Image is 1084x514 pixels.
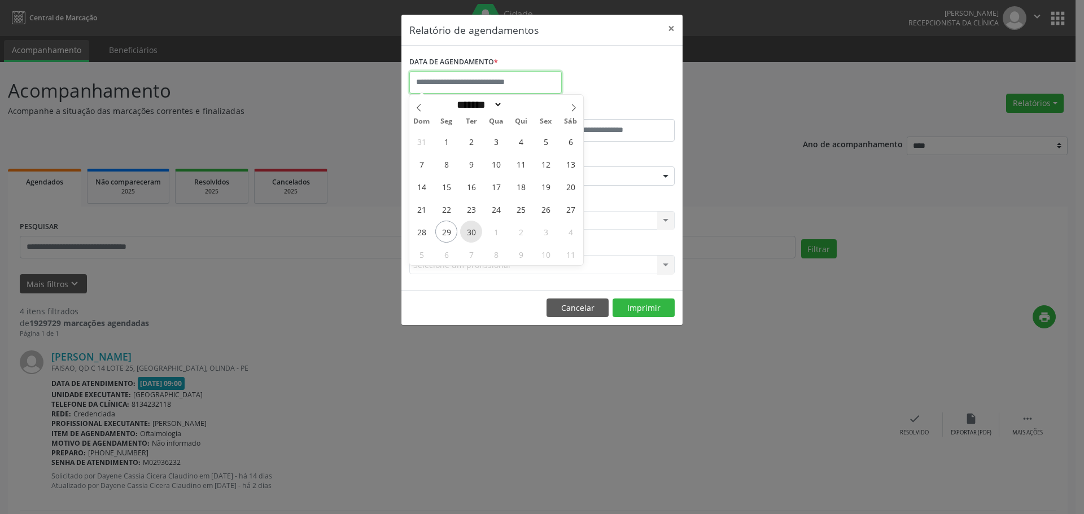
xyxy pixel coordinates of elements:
span: Setembro 11, 2025 [510,153,532,175]
span: Qua [484,118,509,125]
span: Outubro 9, 2025 [510,243,532,265]
button: Imprimir [613,298,675,318]
span: Outubro 6, 2025 [435,243,457,265]
span: Outubro 2, 2025 [510,221,532,243]
span: Setembro 24, 2025 [485,198,507,220]
span: Setembro 23, 2025 [460,198,482,220]
button: Close [660,15,683,42]
h5: Relatório de agendamentos [409,23,539,37]
span: Outubro 1, 2025 [485,221,507,243]
span: Setembro 25, 2025 [510,198,532,220]
span: Setembro 4, 2025 [510,130,532,152]
span: Setembro 3, 2025 [485,130,507,152]
span: Outubro 5, 2025 [410,243,432,265]
span: Setembro 18, 2025 [510,175,532,197]
span: Setembro 20, 2025 [560,175,582,197]
span: Seg [434,118,459,125]
span: Setembro 14, 2025 [410,175,432,197]
span: Setembro 26, 2025 [535,198,557,220]
span: Setembro 8, 2025 [435,153,457,175]
span: Qui [509,118,534,125]
span: Dom [409,118,434,125]
select: Month [453,99,502,111]
span: Setembro 19, 2025 [535,175,557,197]
span: Ter [459,118,484,125]
span: Outubro 11, 2025 [560,243,582,265]
span: Setembro 6, 2025 [560,130,582,152]
span: Setembro 28, 2025 [410,221,432,243]
label: ATÉ [545,102,675,119]
span: Setembro 5, 2025 [535,130,557,152]
span: Sex [534,118,558,125]
span: Setembro 17, 2025 [485,175,507,197]
span: Setembro 10, 2025 [485,153,507,175]
span: Outubro 8, 2025 [485,243,507,265]
button: Cancelar [547,298,609,318]
span: Setembro 13, 2025 [560,153,582,175]
span: Outubro 4, 2025 [560,221,582,243]
span: Agosto 31, 2025 [410,130,432,152]
span: Outubro 10, 2025 [535,243,557,265]
label: DATA DE AGENDAMENTO [409,54,498,71]
span: Setembro 9, 2025 [460,153,482,175]
span: Setembro 29, 2025 [435,221,457,243]
span: Outubro 3, 2025 [535,221,557,243]
span: Setembro 2, 2025 [460,130,482,152]
span: Setembro 22, 2025 [435,198,457,220]
span: Sáb [558,118,583,125]
span: Setembro 27, 2025 [560,198,582,220]
span: Outubro 7, 2025 [460,243,482,265]
input: Year [502,99,540,111]
span: Setembro 12, 2025 [535,153,557,175]
span: Setembro 16, 2025 [460,175,482,197]
span: Setembro 30, 2025 [460,221,482,243]
span: Setembro 21, 2025 [410,198,432,220]
span: Setembro 1, 2025 [435,130,457,152]
span: Setembro 15, 2025 [435,175,457,197]
span: Setembro 7, 2025 [410,153,432,175]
